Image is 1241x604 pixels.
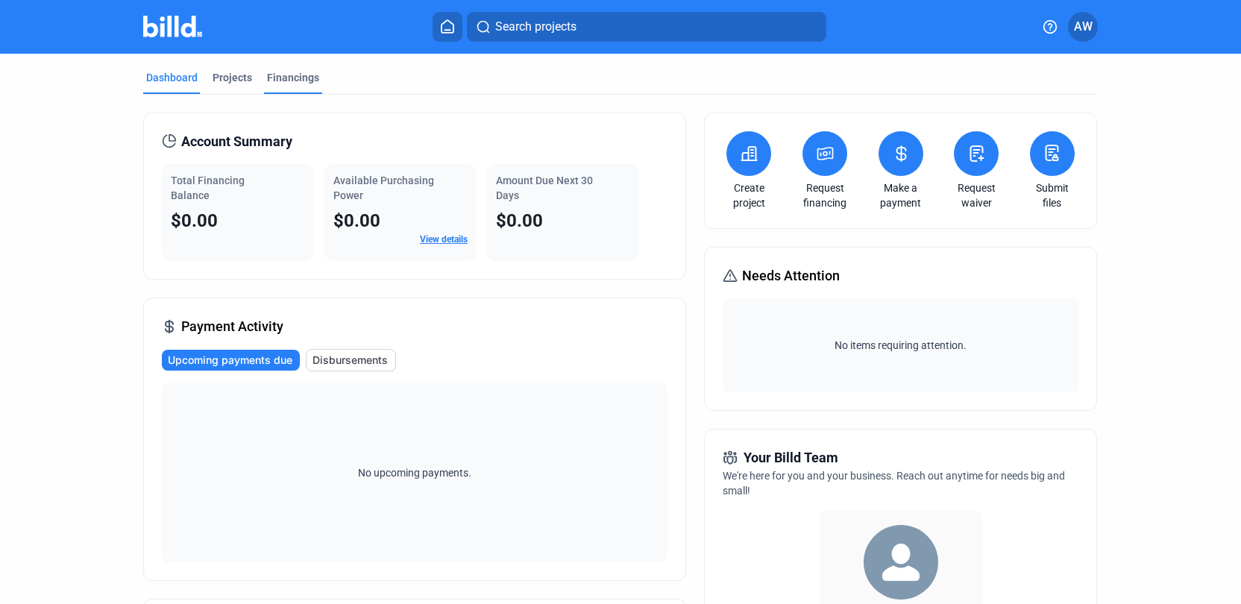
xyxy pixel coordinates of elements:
[950,180,1002,210] a: Request waiver
[213,70,252,85] div: Projects
[168,353,292,368] span: Upcoming payments due
[333,174,434,201] span: Available Purchasing Power
[1074,18,1093,36] span: AW
[742,265,840,286] span: Needs Attention
[181,131,292,152] span: Account Summary
[1068,12,1098,42] button: AW
[744,447,838,468] span: Your Billd Team
[348,465,481,480] span: No upcoming payments.
[267,70,319,85] div: Financings
[333,210,380,231] span: $0.00
[1026,180,1078,210] a: Submit files
[171,174,245,201] span: Total Financing Balance
[864,525,938,600] img: Territory Manager
[181,316,283,337] span: Payment Activity
[496,210,543,231] span: $0.00
[171,210,218,231] span: $0.00
[146,70,198,85] div: Dashboard
[467,12,826,42] button: Search projects
[799,180,851,210] a: Request financing
[143,16,202,37] img: Billd Company Logo
[162,350,300,371] button: Upcoming payments due
[729,338,1072,353] span: No items requiring attention.
[875,180,927,210] a: Make a payment
[723,470,1065,497] span: We're here for you and your business. Reach out anytime for needs big and small!
[495,18,576,36] span: Search projects
[496,174,593,201] span: Amount Due Next 30 Days
[312,353,388,368] span: Disbursements
[420,234,468,245] a: View details
[723,180,775,210] a: Create project
[306,349,396,371] button: Disbursements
